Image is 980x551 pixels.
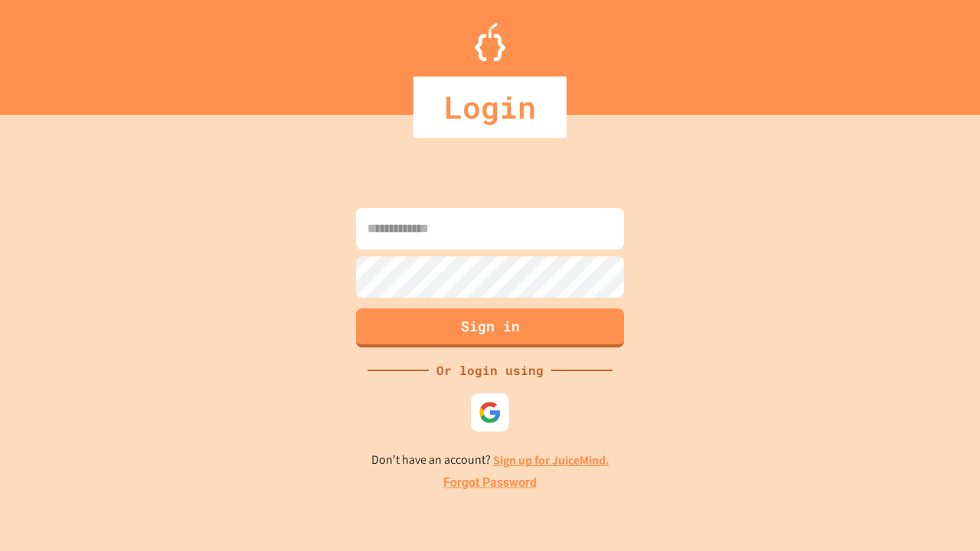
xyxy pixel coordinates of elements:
[493,452,609,468] a: Sign up for JuiceMind.
[429,361,551,380] div: Or login using
[356,308,624,347] button: Sign in
[475,23,505,61] img: Logo.svg
[443,474,537,492] a: Forgot Password
[479,401,501,424] img: google-icon.svg
[413,77,567,138] div: Login
[371,451,609,470] p: Don't have an account?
